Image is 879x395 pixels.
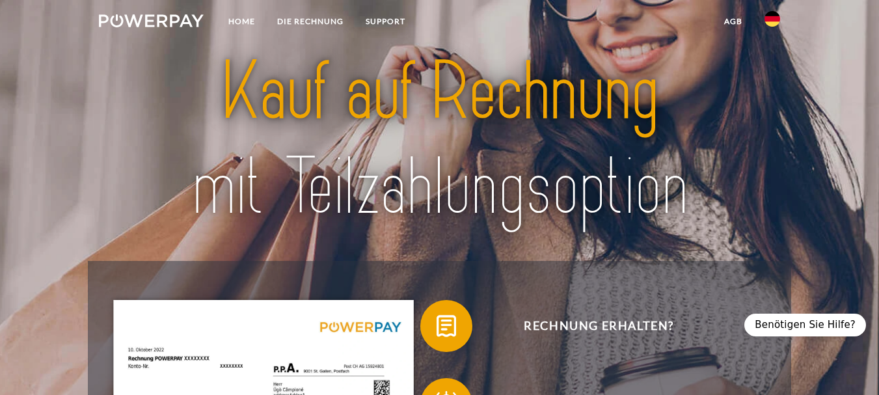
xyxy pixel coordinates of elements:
img: title-powerpay_de.svg [133,40,747,240]
a: SUPPORT [355,10,416,33]
img: qb_bill.svg [430,310,463,342]
a: DIE RECHNUNG [266,10,355,33]
button: Rechnung erhalten? [420,300,759,352]
a: agb [713,10,753,33]
span: Rechnung erhalten? [439,300,758,352]
img: logo-powerpay-white.svg [99,14,204,27]
img: de [764,11,780,27]
a: Home [217,10,266,33]
div: Benötigen Sie Hilfe? [744,314,866,336]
